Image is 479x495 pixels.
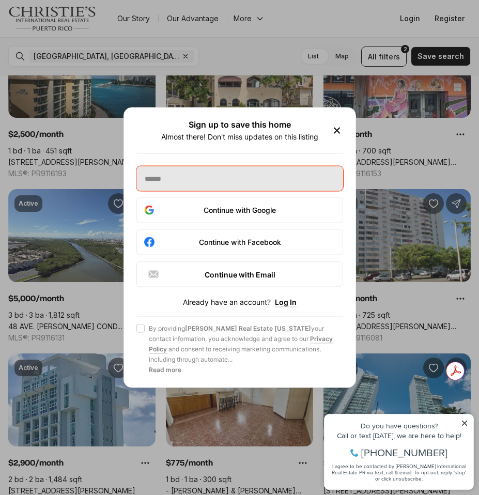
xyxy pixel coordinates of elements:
[161,133,318,141] p: Almost there! Don't miss updates on this listing
[149,366,181,374] b: Read more
[136,197,343,223] button: Continue with Google
[136,229,343,255] button: Continue with Facebook
[11,23,149,30] div: Do you have questions?
[11,33,149,40] div: Call or text [DATE], we are here to help!
[136,261,343,287] button: Continue with Email
[275,298,297,306] button: Log In
[143,236,336,249] div: Continue with Facebook
[183,298,271,306] span: Already have an account?
[143,204,336,216] div: Continue with Google
[147,268,332,281] div: Continue with Email
[185,324,311,332] b: [PERSON_NAME] Real Estate [US_STATE]
[42,49,129,59] span: [PHONE_NUMBER]
[13,64,147,83] span: I agree to be contacted by [PERSON_NAME] International Real Estate PR via text, call & email. To ...
[149,335,333,353] a: Privacy Policy
[149,323,343,365] span: By providing your contact information, you acknowledge and agree to our and consent to receiving ...
[189,120,291,129] h2: Sign up to save this home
